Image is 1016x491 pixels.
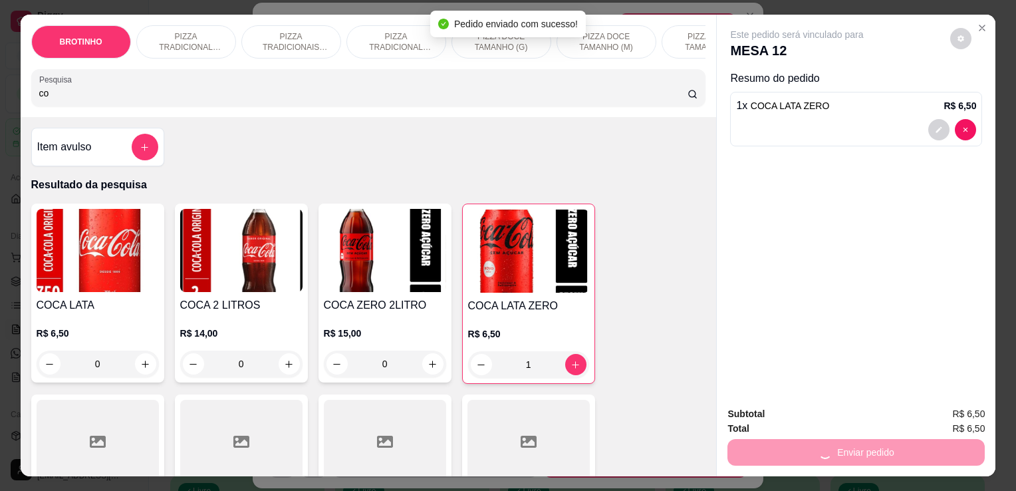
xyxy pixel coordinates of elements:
[928,119,950,140] button: decrease-product-quantity
[39,86,688,100] input: Pesquisa
[324,327,446,340] p: R$ 15,00
[727,409,765,419] strong: Subtotal
[180,297,303,313] h4: COCA 2 LITROS
[135,353,156,375] button: increase-product-quantity
[971,17,993,39] button: Close
[37,209,159,292] img: product-image
[358,31,435,53] p: PIZZA TRADICIONAL TAMANHO (P)
[324,209,446,292] img: product-image
[468,327,589,341] p: R$ 6,50
[568,31,645,53] p: PIZZA DOCE TAMANHO (M)
[730,41,863,60] p: MESA 12
[253,31,330,53] p: PIZZA TRADICIONAIS TAMANHO (M)
[37,327,159,340] p: R$ 6,50
[31,177,706,193] p: Resultado da pesquisa
[468,298,589,314] h4: COCA LATA ZERO
[730,71,982,86] p: Resumo do pedido
[751,100,830,111] span: COCA LATA ZERO
[37,139,92,155] h4: Item avulso
[950,28,971,49] button: decrease-product-quantity
[180,209,303,292] img: product-image
[736,98,829,114] p: 1 x
[471,354,492,375] button: decrease-product-quantity
[60,37,102,47] p: BROTINHO
[324,297,446,313] h4: COCA ZERO 2LITRO
[673,31,750,53] p: PIZZA DOCE TAMANHO (P)
[180,327,303,340] p: R$ 14,00
[39,353,61,375] button: decrease-product-quantity
[463,31,540,53] p: PIZZA DOCE TAMANHO (G)
[454,19,578,29] span: Pedido enviado com sucesso!
[326,353,348,375] button: decrease-product-quantity
[952,407,985,421] span: R$ 6,50
[132,134,158,160] button: add-separate-item
[148,31,225,53] p: PIZZA TRADICIONAL TAMANHO (G)
[422,353,444,375] button: increase-product-quantity
[944,99,976,112] p: R$ 6,50
[438,19,449,29] span: check-circle
[952,421,985,436] span: R$ 6,50
[183,353,204,375] button: decrease-product-quantity
[955,119,976,140] button: decrease-product-quantity
[279,353,300,375] button: increase-product-quantity
[468,210,589,293] img: product-image
[37,297,159,313] h4: COCA LATA
[39,74,76,85] label: Pesquisa
[730,28,863,41] p: Este pedido será vinculado para
[727,423,749,434] strong: Total
[565,354,586,375] button: increase-product-quantity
